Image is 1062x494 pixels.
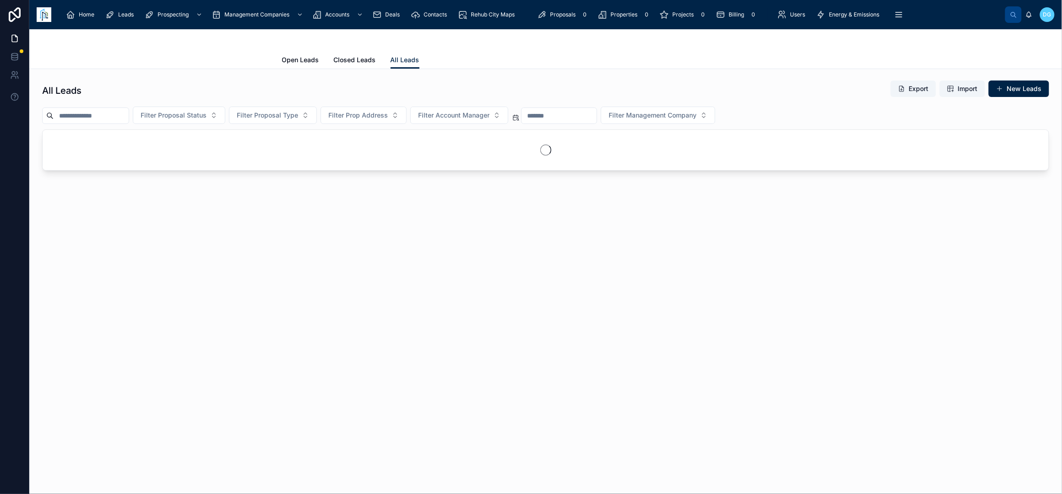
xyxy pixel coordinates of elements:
[229,107,317,124] button: Select Button
[142,6,207,23] a: Prospecting
[79,11,94,18] span: Home
[958,84,978,93] span: Import
[891,81,936,97] button: Export
[748,9,759,20] div: 0
[42,84,82,97] h1: All Leads
[579,9,590,20] div: 0
[940,81,985,97] button: Import
[455,6,521,23] a: Rehub City Maps
[391,55,419,64] span: All Leads
[385,11,400,18] span: Deals
[534,6,593,23] a: Proposals0
[829,11,880,18] span: Energy & Emissions
[595,6,655,23] a: Properties0
[550,11,576,18] span: Proposals
[37,7,51,22] img: App logo
[672,11,694,18] span: Projects
[657,6,711,23] a: Projects0
[391,52,419,69] a: All Leads
[334,55,376,64] span: Closed Leads
[282,52,319,70] a: Open Leads
[697,9,708,20] div: 0
[321,107,407,124] button: Select Button
[141,111,207,120] span: Filter Proposal Status
[418,111,490,120] span: Filter Account Manager
[601,107,715,124] button: Select Button
[325,11,349,18] span: Accounts
[328,111,388,120] span: Filter Prop Address
[370,6,406,23] a: Deals
[471,11,515,18] span: Rehub City Maps
[989,81,1049,97] button: New Leads
[641,9,652,20] div: 0
[410,107,508,124] button: Select Button
[775,6,812,23] a: Users
[158,11,189,18] span: Prospecting
[1043,11,1051,18] span: DG
[59,5,1005,25] div: scrollable content
[814,6,886,23] a: Energy & Emissions
[224,11,289,18] span: Management Companies
[237,111,298,120] span: Filter Proposal Type
[609,111,697,120] span: Filter Management Company
[408,6,453,23] a: Contacts
[133,107,225,124] button: Select Button
[282,55,319,64] span: Open Leads
[118,11,134,18] span: Leads
[310,6,368,23] a: Accounts
[103,6,140,23] a: Leads
[63,6,101,23] a: Home
[424,11,447,18] span: Contacts
[610,11,637,18] span: Properties
[209,6,308,23] a: Management Companies
[334,52,376,70] a: Closed Leads
[790,11,806,18] span: Users
[713,6,762,23] a: Billing0
[729,11,744,18] span: Billing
